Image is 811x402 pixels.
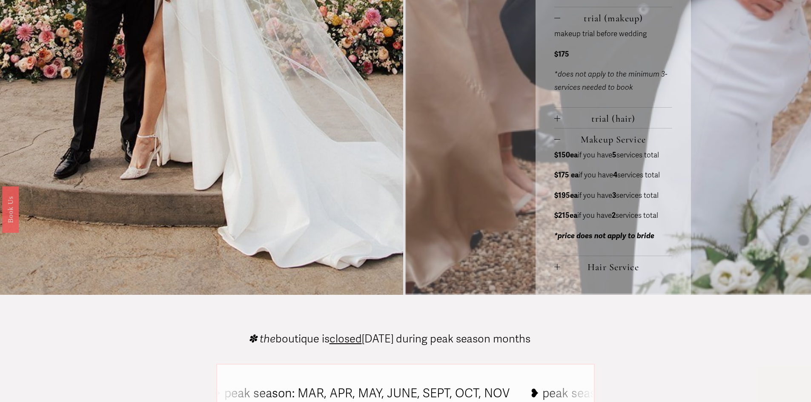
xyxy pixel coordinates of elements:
[248,334,530,344] p: boutique is [DATE] during peak season months
[2,186,19,232] a: Book Us
[554,28,672,107] div: trial (makeup)
[612,211,616,220] strong: 2
[554,108,672,128] button: trial (hair)
[554,149,672,162] p: if you have services total
[554,28,672,41] p: makeup trial before wedding
[554,169,672,182] p: if you have services total
[554,211,577,220] strong: $215ea
[554,151,578,160] strong: $150ea
[560,113,672,124] span: trial (hair)
[612,191,616,200] strong: 3
[554,191,578,200] strong: $195ea
[554,70,667,92] em: *does not apply to the minimum 3-services needed to book
[554,231,654,240] em: *price does not apply to bride
[330,332,362,345] span: closed
[560,12,672,24] span: trial (makeup)
[613,171,617,180] strong: 4
[612,151,616,160] strong: 5
[212,386,510,401] tspan: ❥ peak season: MAR, APR, MAY, JUNE, SEPT, OCT, NOV
[554,209,672,222] p: if you have services total
[554,171,579,180] strong: $175 ea
[554,7,672,28] button: trial (makeup)
[554,50,569,59] strong: $175
[554,189,672,202] p: if you have services total
[248,332,275,345] em: ✽ the
[554,256,672,277] button: Hair Service
[554,149,672,256] div: Makeup Service
[560,261,672,273] span: Hair Service
[560,134,672,145] span: Makeup Service
[554,128,672,149] button: Makeup Service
